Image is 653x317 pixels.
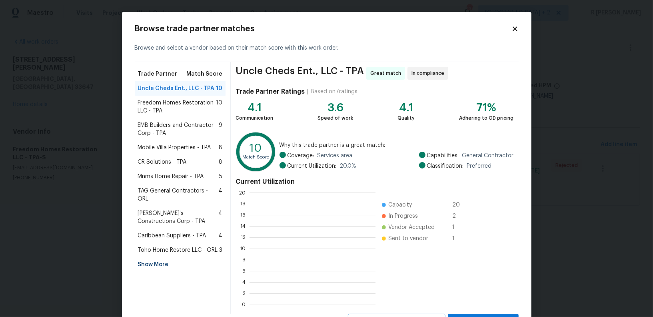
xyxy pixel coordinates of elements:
[219,173,222,181] span: 5
[242,303,246,307] text: 0
[138,187,219,203] span: TAG General Contractors - ORL
[388,235,428,243] span: Sent to vendor
[218,232,222,240] span: 4
[236,88,305,96] h4: Trade Partner Ratings
[288,152,314,160] span: Coverage:
[236,178,513,186] h4: Current Utilization
[311,88,357,96] div: Based on 7 ratings
[138,158,187,166] span: CR Solutions - TPA
[219,158,222,166] span: 8
[186,70,222,78] span: Match Score
[138,144,211,152] span: Mobile Villa Properties - TPA
[452,223,465,231] span: 1
[452,235,465,243] span: 1
[240,202,246,207] text: 18
[388,201,412,209] span: Capacity
[462,152,514,160] span: General Contractor
[397,114,415,122] div: Quality
[250,143,262,154] text: 10
[388,212,418,220] span: In Progress
[370,69,404,77] span: Great match
[411,69,447,77] span: In compliance
[243,155,270,159] text: Match Score
[280,141,514,149] span: Why this trade partner is a great match:
[236,114,273,122] div: Communication
[219,121,222,137] span: 9
[240,213,246,218] text: 16
[388,223,435,231] span: Vendor Accepted
[305,88,311,96] div: |
[138,84,215,92] span: Uncle Cheds Ent., LLC - TPA
[467,162,492,170] span: Preferred
[452,201,465,209] span: 20
[138,99,216,115] span: Freedom Homes Restoration LLC - TPA
[459,104,514,112] div: 71%
[218,209,222,225] span: 4
[242,269,246,274] text: 6
[242,258,246,263] text: 8
[138,121,219,137] span: EMB Builders and Contractor Corp - TPA
[318,104,353,112] div: 3.6
[216,84,222,92] span: 10
[138,209,219,225] span: [PERSON_NAME]'s Constructions Corp - TPA
[340,162,357,170] span: 20.0 %
[318,152,353,160] span: Services area
[288,162,337,170] span: Current Utilization:
[427,162,464,170] span: Classification:
[242,280,246,285] text: 4
[240,247,246,251] text: 10
[135,25,511,33] h2: Browse trade partner matches
[452,212,465,220] span: 2
[138,70,178,78] span: Trade Partner
[240,224,246,229] text: 14
[135,257,226,272] div: Show More
[138,246,218,254] span: Toho Home Restore LLC - ORL
[236,104,273,112] div: 4.1
[216,99,222,115] span: 10
[459,114,514,122] div: Adhering to OD pricing
[241,235,246,240] text: 12
[138,173,204,181] span: Mnms Home Repair - TPA
[218,187,222,203] span: 4
[243,291,246,296] text: 2
[318,114,353,122] div: Speed of work
[135,34,519,62] div: Browse and select a vendor based on their match score with this work order.
[219,246,222,254] span: 3
[219,144,222,152] span: 8
[236,67,364,80] span: Uncle Cheds Ent., LLC - TPA
[239,191,246,195] text: 20
[138,232,206,240] span: Caribbean Suppliers - TPA
[397,104,415,112] div: 4.1
[427,152,459,160] span: Capabilities:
